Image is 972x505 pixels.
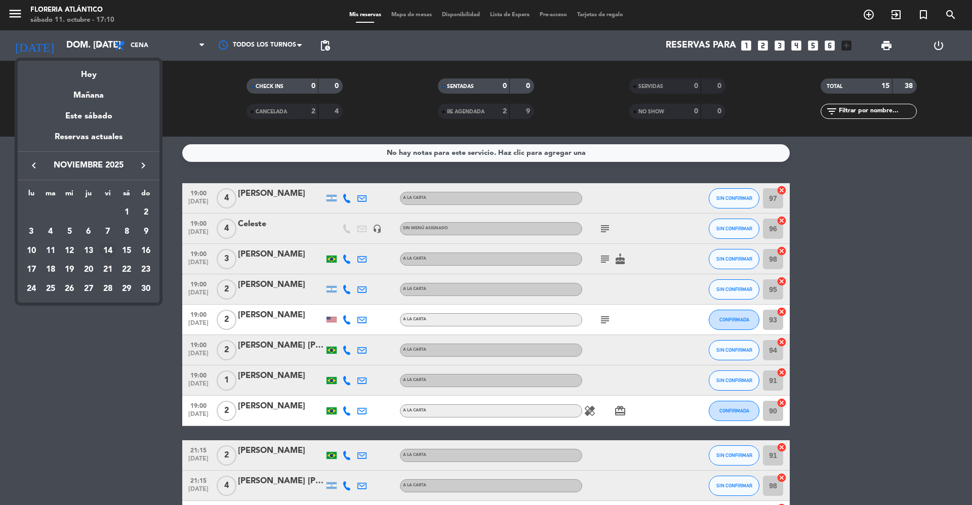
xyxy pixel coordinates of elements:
[98,279,117,299] td: 28 de noviembre de 2025
[23,280,40,298] div: 24
[79,260,98,279] td: 20 de noviembre de 2025
[79,279,98,299] td: 27 de noviembre de 2025
[98,241,117,261] td: 14 de noviembre de 2025
[60,279,79,299] td: 26 de noviembre de 2025
[80,280,97,298] div: 27
[42,242,59,260] div: 11
[99,261,116,278] div: 21
[79,222,98,241] td: 6 de noviembre de 2025
[98,188,117,203] th: viernes
[136,203,155,222] td: 2 de noviembre de 2025
[18,102,159,131] div: Este sábado
[117,203,137,222] td: 1 de noviembre de 2025
[22,222,41,241] td: 3 de noviembre de 2025
[79,188,98,203] th: jueves
[18,131,159,151] div: Reservas actuales
[99,280,116,298] div: 28
[60,222,79,241] td: 5 de noviembre de 2025
[41,188,60,203] th: martes
[118,204,135,221] div: 1
[136,188,155,203] th: domingo
[22,279,41,299] td: 24 de noviembre de 2025
[61,223,78,240] div: 5
[61,280,78,298] div: 26
[117,279,137,299] td: 29 de noviembre de 2025
[118,223,135,240] div: 8
[137,280,154,298] div: 30
[41,222,60,241] td: 4 de noviembre de 2025
[136,260,155,279] td: 23 de noviembre de 2025
[25,159,43,172] button: keyboard_arrow_left
[60,260,79,279] td: 19 de noviembre de 2025
[61,242,78,260] div: 12
[80,242,97,260] div: 13
[136,241,155,261] td: 16 de noviembre de 2025
[41,279,60,299] td: 25 de noviembre de 2025
[22,260,41,279] td: 17 de noviembre de 2025
[79,241,98,261] td: 13 de noviembre de 2025
[18,81,159,102] div: Mañana
[41,241,60,261] td: 11 de noviembre de 2025
[42,223,59,240] div: 4
[118,242,135,260] div: 15
[137,261,154,278] div: 23
[61,261,78,278] div: 19
[80,261,97,278] div: 20
[136,222,155,241] td: 9 de noviembre de 2025
[99,223,116,240] div: 7
[23,242,40,260] div: 10
[60,241,79,261] td: 12 de noviembre de 2025
[22,188,41,203] th: lunes
[118,261,135,278] div: 22
[134,159,152,172] button: keyboard_arrow_right
[136,279,155,299] td: 30 de noviembre de 2025
[137,204,154,221] div: 2
[118,280,135,298] div: 29
[41,260,60,279] td: 18 de noviembre de 2025
[98,222,117,241] td: 7 de noviembre de 2025
[42,280,59,298] div: 25
[60,188,79,203] th: miércoles
[23,223,40,240] div: 3
[98,260,117,279] td: 21 de noviembre de 2025
[43,159,134,172] span: noviembre 2025
[23,261,40,278] div: 17
[117,241,137,261] td: 15 de noviembre de 2025
[117,260,137,279] td: 22 de noviembre de 2025
[22,241,41,261] td: 10 de noviembre de 2025
[137,223,154,240] div: 9
[80,223,97,240] div: 6
[137,159,149,172] i: keyboard_arrow_right
[22,203,117,222] td: NOV.
[28,159,40,172] i: keyboard_arrow_left
[117,188,137,203] th: sábado
[42,261,59,278] div: 18
[117,222,137,241] td: 8 de noviembre de 2025
[99,242,116,260] div: 14
[137,242,154,260] div: 16
[18,61,159,81] div: Hoy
